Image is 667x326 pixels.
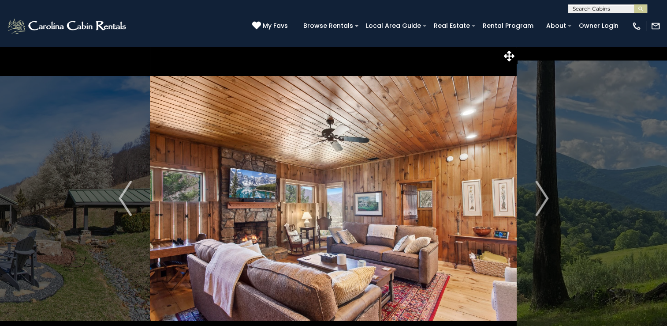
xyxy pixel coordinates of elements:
a: Local Area Guide [361,19,425,33]
img: mail-regular-white.png [651,21,660,31]
a: Rental Program [478,19,538,33]
span: My Favs [263,21,288,30]
a: Owner Login [574,19,623,33]
img: White-1-2.png [7,17,129,35]
img: arrow [119,181,132,216]
a: About [542,19,570,33]
a: Real Estate [429,19,474,33]
img: phone-regular-white.png [632,21,641,31]
a: My Favs [252,21,290,31]
a: Browse Rentals [299,19,358,33]
img: arrow [535,181,548,216]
